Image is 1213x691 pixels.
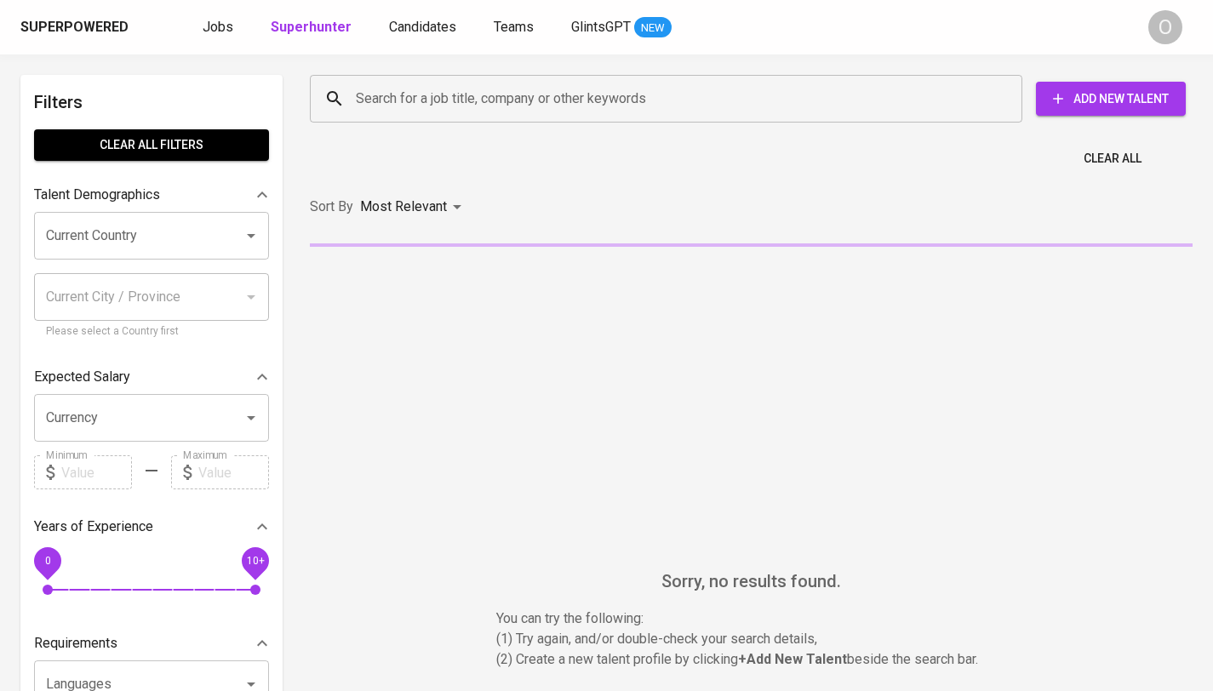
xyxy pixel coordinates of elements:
span: Teams [494,19,534,35]
p: Sort By [310,197,353,217]
input: Value [198,455,269,489]
span: 0 [44,555,50,567]
b: + Add New Talent [738,651,847,667]
span: Jobs [203,19,233,35]
p: You can try the following : [496,608,1007,629]
b: Superhunter [271,19,352,35]
h6: Sorry, no results found. [310,568,1193,595]
p: Most Relevant [360,197,447,217]
span: Clear All filters [48,134,255,156]
div: Most Relevant [360,191,467,223]
span: NEW [634,20,672,37]
a: Jobs [203,17,237,38]
div: O [1148,10,1182,44]
h6: Filters [34,89,269,116]
div: Talent Demographics [34,178,269,212]
button: Open [239,406,263,430]
input: Value [61,455,132,489]
div: Superpowered [20,18,129,37]
img: yH5BAEAAAAALAAAAAABAAEAAAIBRAA7 [624,294,879,550]
div: Expected Salary [34,360,269,394]
div: Requirements [34,626,269,660]
img: app logo [132,14,155,40]
button: Clear All filters [34,129,269,161]
p: Requirements [34,633,117,654]
p: Years of Experience [34,517,153,537]
a: Superhunter [271,17,355,38]
span: Add New Talent [1050,89,1172,110]
a: Teams [494,17,537,38]
button: Clear All [1077,143,1148,174]
span: GlintsGPT [571,19,631,35]
a: GlintsGPT NEW [571,17,672,38]
span: Clear All [1084,148,1141,169]
p: (2) Create a new talent profile by clicking beside the search bar. [496,649,1007,670]
button: Open [239,224,263,248]
span: Candidates [389,19,456,35]
p: Expected Salary [34,367,130,387]
p: Talent Demographics [34,185,160,205]
a: Candidates [389,17,460,38]
button: Add New Talent [1036,82,1186,116]
div: Years of Experience [34,510,269,544]
p: Please select a Country first [46,323,257,340]
span: 10+ [246,555,264,567]
a: Superpoweredapp logo [20,14,155,40]
p: (1) Try again, and/or double-check your search details, [496,629,1007,649]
